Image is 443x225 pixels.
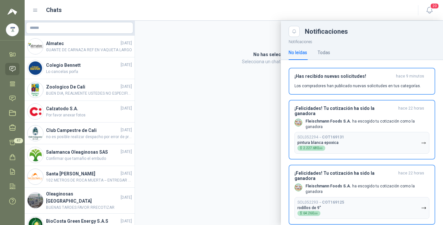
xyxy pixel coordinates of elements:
[303,147,323,150] span: 2.227.680
[297,200,344,205] p: SOL052293 →
[289,26,300,37] button: Close
[430,3,439,9] span: 20
[303,212,318,215] span: 64.260
[7,8,17,16] img: Logo peakr
[305,184,429,195] p: ha escogido tu cotización como la ganadora
[294,83,421,89] p: Los compradores han publicado nuevas solicitudes en tus categorías.
[14,138,23,143] span: 47
[319,147,323,150] span: ,00
[294,197,429,219] button: SOL052293→COT169125rodillos de 9"$64.260,00
[294,132,429,154] button: SOL052294→COT169131pintura blanca epoxica$2.227.680,00
[305,119,429,130] p: ha escogido tu cotización como la ganadora
[398,106,424,116] span: hace 22 horas
[305,184,351,188] b: Fleischmann Foods S.A.
[297,135,344,140] p: SOL052294 →
[6,24,18,36] img: Company Logo
[294,74,393,79] h3: ¡Has recibido nuevas solicitudes!
[305,119,351,124] b: Fleischmann Foods S.A.
[398,171,424,181] span: hace 22 horas
[297,211,320,216] div: $
[424,5,435,16] button: 20
[289,165,435,225] button: ¡Felicidades! Tu cotización ha sido la ganadorahace 22 horas Company LogoFleischmann Foods S.A. h...
[289,49,307,56] div: No leídas
[305,28,435,35] div: Notificaciones
[46,6,62,15] h1: Chats
[295,184,302,191] img: Company Logo
[322,200,344,205] b: COT169125
[297,206,321,210] p: rodillos de 9"
[289,68,435,95] button: ¡Has recibido nuevas solicitudes!hace 9 minutos Los compradores han publicado nuevas solicitudes ...
[314,212,318,215] span: ,00
[294,171,396,181] h3: ¡Felicidades! Tu cotización ha sido la ganadora
[297,140,339,145] p: pintura blanca epoxica
[295,119,302,126] img: Company Logo
[294,106,396,116] h3: ¡Felicidades! Tu cotización ha sido la ganadora
[396,74,424,79] span: hace 9 minutos
[281,37,443,45] p: Notificaciones
[322,135,344,139] b: COT169131
[289,100,435,160] button: ¡Felicidades! Tu cotización ha sido la ganadorahace 22 horas Company LogoFleischmann Foods S.A. h...
[5,136,19,148] a: 47
[317,49,330,56] div: Todas
[297,146,325,151] div: $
